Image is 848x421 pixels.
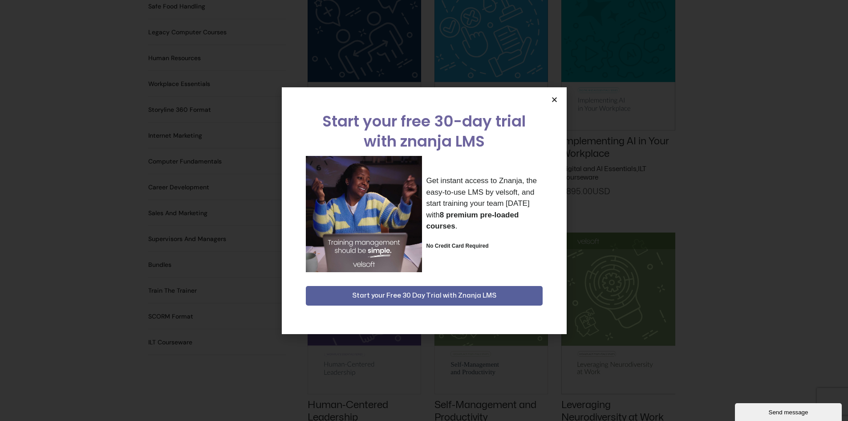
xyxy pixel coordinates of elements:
[426,243,489,249] strong: No Credit Card Required
[735,401,844,421] iframe: chat widget
[426,211,519,231] strong: 8 premium pre-loaded courses
[306,156,422,272] img: a woman sitting at her laptop dancing
[306,286,543,306] button: Start your Free 30 Day Trial with Znanja LMS
[426,175,543,232] p: Get instant access to Znanja, the easy-to-use LMS by velsoft, and start training your team [DATE]...
[352,290,496,301] span: Start your Free 30 Day Trial with Znanja LMS
[551,96,558,103] a: Close
[306,111,543,151] h2: Start your free 30-day trial with znanja LMS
